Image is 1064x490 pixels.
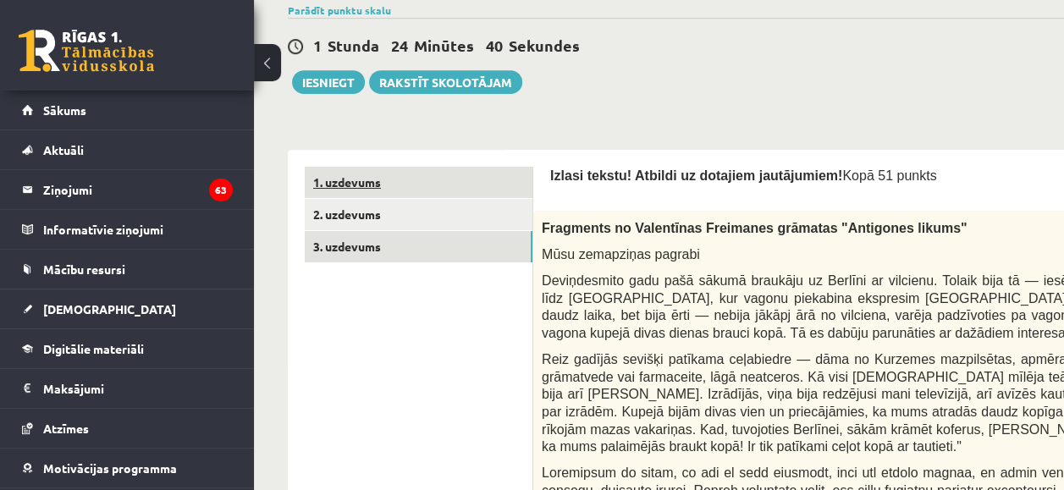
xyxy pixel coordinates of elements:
a: [DEMOGRAPHIC_DATA] [22,289,233,328]
a: Rakstīt skolotājam [369,70,522,94]
span: 24 [391,36,408,55]
a: Digitālie materiāli [22,329,233,368]
span: 1 [313,36,322,55]
a: 3. uzdevums [305,231,532,262]
legend: Informatīvie ziņojumi [43,210,233,249]
span: Atzīmes [43,421,89,436]
span: Aktuāli [43,142,84,157]
a: 2. uzdevums [305,199,532,230]
span: Motivācijas programma [43,460,177,476]
span: Kopā 51 punkts [842,168,936,183]
a: Maksājumi [22,369,233,408]
a: Rīgas 1. Tālmācības vidusskola [19,30,154,72]
button: Iesniegt [292,70,365,94]
span: Mācību resursi [43,262,125,277]
span: Digitālie materiāli [43,341,144,356]
span: Minūtes [414,36,474,55]
span: Izlasi tekstu! Atbildi uz dotajiem jautājumiem! [550,168,842,183]
legend: Ziņojumi [43,170,233,209]
a: Atzīmes [22,409,233,448]
span: Stunda [328,36,379,55]
i: 63 [209,179,233,201]
a: Mācību resursi [22,250,233,289]
span: Fragments no Valentīnas Freimanes grāmatas "Antigones likums" [542,221,967,235]
legend: Maksājumi [43,369,233,408]
body: Визуальный текстовый редактор, wiswyg-editor-user-answer-47433761065360 [17,17,872,35]
a: Ziņojumi63 [22,170,233,209]
span: Mūsu zemapziņas pagrabi [542,247,700,262]
body: Визуальный текстовый редактор, wiswyg-editor-user-answer-47433758808800 [17,17,872,35]
body: Визуальный текстовый редактор, wiswyg-editor-user-answer-47433759734120 [17,17,872,35]
a: Sākums [22,91,233,129]
span: Sākums [43,102,86,118]
a: Informatīvie ziņojumi [22,210,233,249]
span: 40 [486,36,503,55]
span: Sekundes [509,36,580,55]
body: Визуальный текстовый редактор, wiswyg-editor-user-answer-47433756706740 [17,17,872,35]
body: Визуальный текстовый редактор, wiswyg-editor-user-answer-47433755098660 [17,17,872,35]
span: [DEMOGRAPHIC_DATA] [43,301,176,317]
a: Aktuāli [22,130,233,169]
a: 1. uzdevums [305,167,532,198]
a: Motivācijas programma [22,449,233,487]
body: Визуальный текстовый редактор, wiswyg-editor-user-answer-47433760513080 [17,17,872,35]
a: Parādīt punktu skalu [288,3,391,17]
